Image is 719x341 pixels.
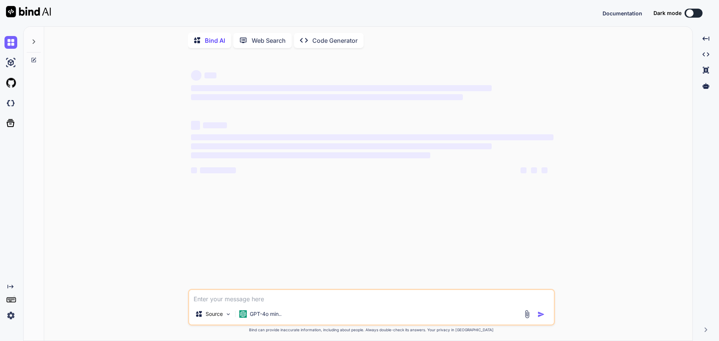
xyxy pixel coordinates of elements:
[4,309,17,322] img: settings
[225,311,231,317] img: Pick Models
[206,310,223,318] p: Source
[537,311,545,318] img: icon
[191,134,553,140] span: ‌
[4,36,17,49] img: chat
[191,121,200,130] span: ‌
[4,56,17,69] img: ai-studio
[203,122,227,128] span: ‌
[531,167,537,173] span: ‌
[603,10,642,17] span: Documentation
[4,97,17,110] img: darkCloudIdeIcon
[4,77,17,89] img: githubLight
[191,94,463,100] span: ‌
[250,310,282,318] p: GPT-4o min..
[205,36,225,45] p: Bind AI
[204,72,216,78] span: ‌
[191,152,430,158] span: ‌
[252,36,286,45] p: Web Search
[191,85,492,91] span: ‌
[653,9,682,17] span: Dark mode
[191,143,492,149] span: ‌
[541,167,547,173] span: ‌
[191,167,197,173] span: ‌
[312,36,358,45] p: Code Generator
[603,9,642,17] button: Documentation
[523,310,531,318] img: attachment
[239,310,247,318] img: GPT-4o mini
[191,70,201,81] span: ‌
[521,167,527,173] span: ‌
[6,6,51,17] img: Bind AI
[188,327,555,333] p: Bind can provide inaccurate information, including about people. Always double-check its answers....
[200,167,236,173] span: ‌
